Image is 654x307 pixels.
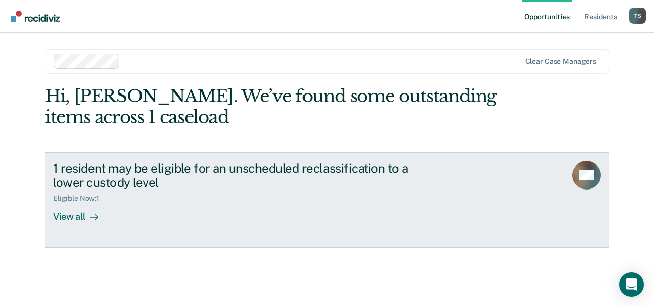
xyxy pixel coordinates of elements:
[11,11,60,22] img: Recidiviz
[619,272,644,297] div: Open Intercom Messenger
[629,8,646,24] div: T S
[525,57,596,66] div: Clear case managers
[45,86,496,128] div: Hi, [PERSON_NAME]. We’ve found some outstanding items across 1 caseload
[45,152,609,248] a: 1 resident may be eligible for an unscheduled reclassification to a lower custody levelEligible N...
[53,203,110,223] div: View all
[629,8,646,24] button: Profile dropdown button
[53,194,107,203] div: Eligible Now : 1
[53,161,412,191] div: 1 resident may be eligible for an unscheduled reclassification to a lower custody level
